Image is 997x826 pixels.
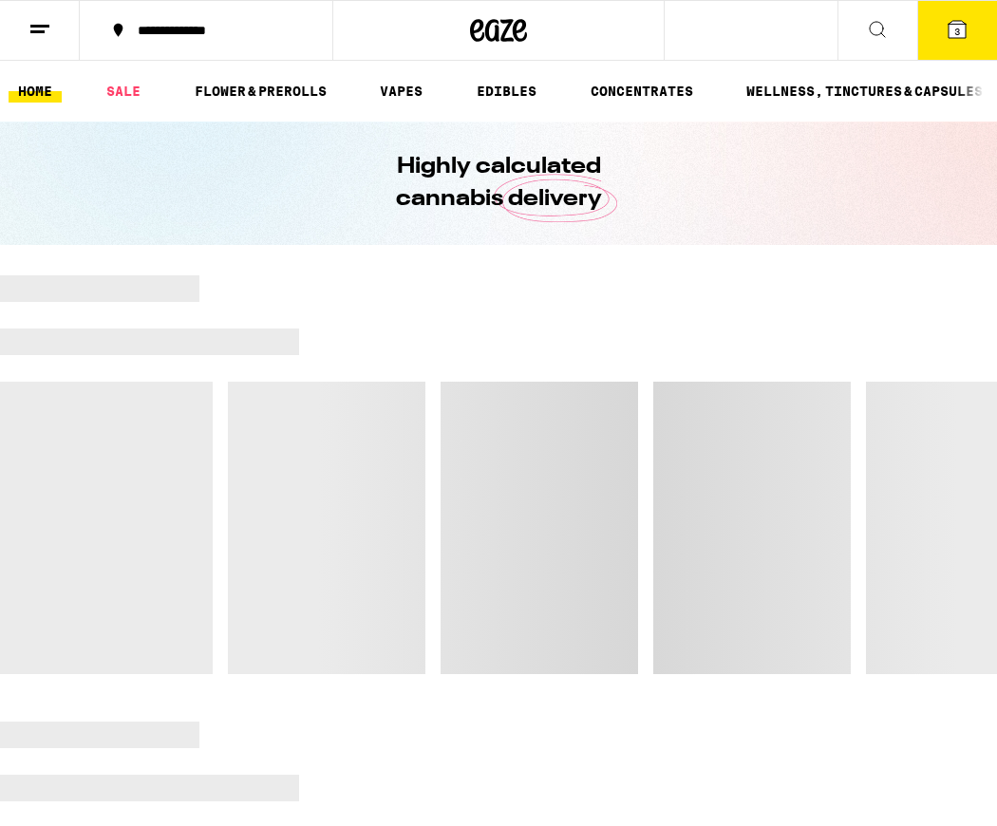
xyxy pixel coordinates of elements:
[467,80,546,103] a: EDIBLES
[185,80,336,103] a: FLOWER & PREROLLS
[342,151,655,216] h1: Highly calculated cannabis delivery
[9,80,62,103] a: HOME
[97,80,150,103] a: SALE
[737,80,992,103] a: WELLNESS, TINCTURES & CAPSULES
[954,26,960,37] span: 3
[370,80,432,103] a: VAPES
[581,80,703,103] a: CONCENTRATES
[917,1,997,60] button: 3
